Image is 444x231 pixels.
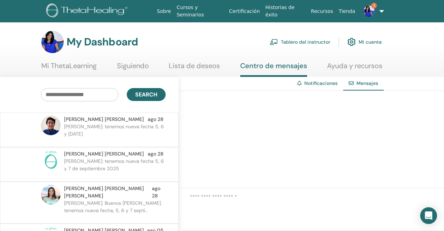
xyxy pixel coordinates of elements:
[363,6,375,17] img: default.jpg
[270,39,278,45] img: chalkboard-teacher.svg
[64,200,166,221] p: [PERSON_NAME]: Buenos [PERSON_NAME]. tenemos nueva fecha, 5, 6 y 7 septi...
[240,62,307,77] a: Centro de mensajes
[64,158,166,179] p: [PERSON_NAME]: tenemos nueva fecha 5, 6 y 7 de septiembre 2025
[41,185,61,204] img: default.jpg
[127,88,166,101] button: Search
[347,34,382,50] a: Mi cuenta
[41,116,61,135] img: default.jpg
[420,207,437,224] div: Open Intercom Messenger
[226,5,263,18] a: Certificación
[148,150,164,158] span: ago 28
[169,62,220,75] a: Lista de deseos
[154,5,174,18] a: Sobre
[41,31,64,53] img: default.jpg
[117,62,149,75] a: Siguiendo
[64,150,144,158] span: [PERSON_NAME] [PERSON_NAME]
[263,1,308,21] a: Historias de éxito
[270,34,330,50] a: Tablero del instructor
[327,62,382,75] a: Ayuda y recursos
[64,185,152,200] span: [PERSON_NAME] [PERSON_NAME] [PERSON_NAME]
[174,1,226,21] a: Cursos y Seminarios
[304,80,338,86] a: Notificaciones
[148,116,164,123] span: ago 28
[64,123,166,144] p: [PERSON_NAME]: tenemos nueva fecha 5, 6 y [DATE]
[135,91,157,98] span: Search
[347,36,356,48] img: cog.svg
[308,5,336,18] a: Recursos
[336,5,358,18] a: Tienda
[41,62,97,75] a: Mi ThetaLearning
[371,3,377,8] span: 1
[64,116,144,123] span: [PERSON_NAME] [PERSON_NAME]
[41,150,61,170] img: no-photo.png
[152,185,164,200] span: ago 28
[67,36,138,48] h3: My Dashboard
[46,3,130,19] img: logo.png
[356,80,378,86] span: Mensajes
